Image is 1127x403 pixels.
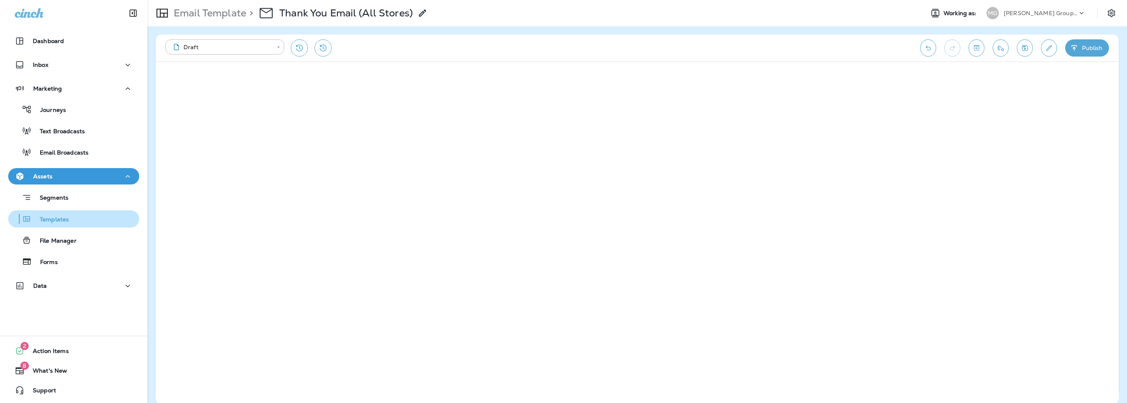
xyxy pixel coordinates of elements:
button: Settings [1104,6,1119,20]
button: View Changelog [315,39,332,57]
p: Forms [32,259,58,266]
p: Templates [32,216,69,224]
span: Action Items [25,348,69,357]
button: Text Broadcasts [8,122,139,139]
div: Draft [171,43,271,51]
button: Save [1017,39,1033,57]
p: Inbox [33,61,48,68]
p: [PERSON_NAME] Group dba [PERSON_NAME] [1004,10,1077,16]
p: Email Template [170,7,246,19]
button: 8What's New [8,362,139,379]
p: Data [33,282,47,289]
button: Marketing [8,80,139,97]
span: 8 [20,362,29,370]
button: Send test email [993,39,1009,57]
p: Thank You Email (All Stores) [279,7,413,19]
button: Data [8,278,139,294]
button: Toggle preview [969,39,984,57]
button: Journeys [8,101,139,118]
button: Email Broadcasts [8,143,139,161]
span: Support [25,387,56,397]
p: Dashboard [33,38,64,44]
div: MG [987,7,999,19]
span: Working as: [944,10,978,17]
p: Assets [33,173,52,180]
button: Publish [1065,39,1109,57]
p: Journeys [32,107,66,114]
button: Templates [8,210,139,228]
button: Segments [8,189,139,206]
button: Dashboard [8,33,139,49]
p: Segments [32,194,68,203]
span: What's New [25,367,67,377]
button: Undo [920,39,936,57]
button: Forms [8,253,139,270]
button: Restore from previous version [291,39,308,57]
p: Email Broadcasts [32,149,88,157]
button: Inbox [8,57,139,73]
p: File Manager [32,237,77,245]
button: File Manager [8,232,139,249]
span: 2 [20,342,29,350]
button: Support [8,382,139,398]
p: > [246,7,253,19]
p: Marketing [33,85,62,92]
button: 2Action Items [8,343,139,359]
button: Edit details [1041,39,1057,57]
button: Assets [8,168,139,184]
button: Collapse Sidebar [122,5,145,21]
p: Text Broadcasts [32,128,85,136]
